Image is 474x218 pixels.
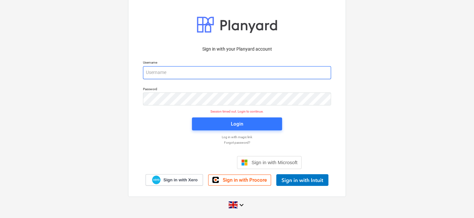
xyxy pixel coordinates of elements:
[238,201,245,209] i: keyboard_arrow_down
[143,87,331,92] p: Password
[143,46,331,53] p: Sign in with your Planyard account
[252,160,298,165] span: Sign in with Microsoft
[223,177,267,183] span: Sign in with Procore
[143,66,331,79] input: Username
[146,174,203,186] a: Sign in with Xero
[192,117,282,130] button: Login
[152,176,160,184] img: Xero logo
[208,175,271,186] a: Sign in with Procore
[169,155,235,170] iframe: Sign in with Google Button
[231,120,243,128] div: Login
[140,140,334,145] a: Forgot password?
[163,177,197,183] span: Sign in with Xero
[241,159,248,166] img: Microsoft logo
[442,187,474,218] iframe: Chat Widget
[143,60,331,66] p: Username
[139,109,335,114] p: Session timed out. Login to continue.
[140,135,334,139] a: Log in with magic link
